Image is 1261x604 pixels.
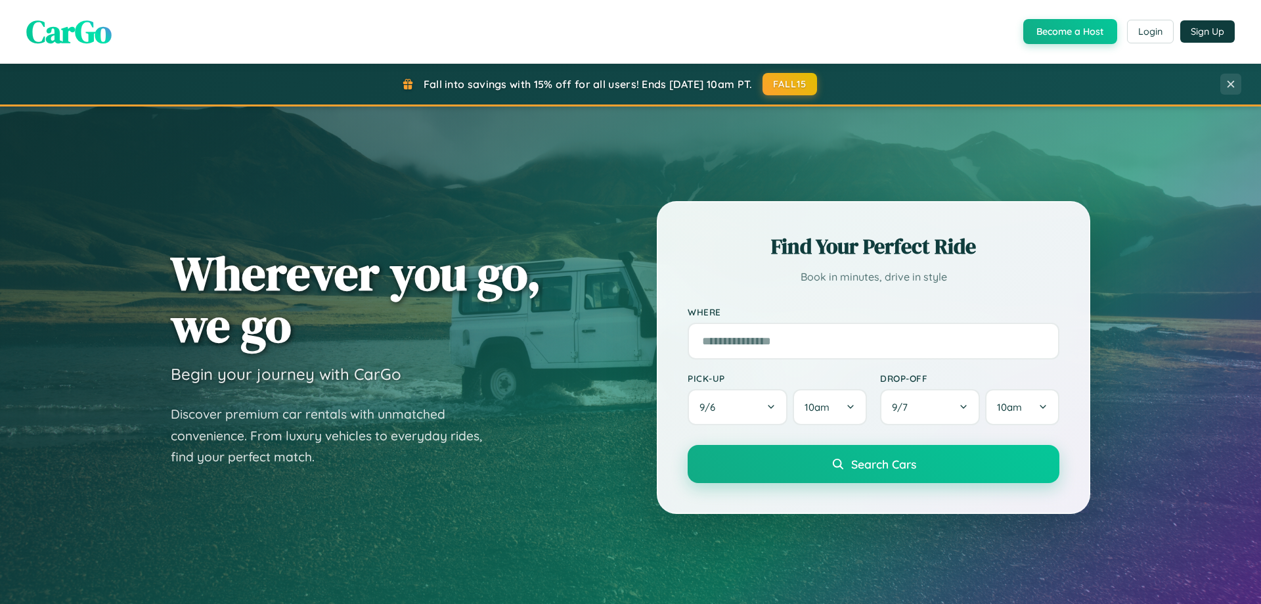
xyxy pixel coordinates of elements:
[688,267,1059,287] p: Book in minutes, drive in style
[1127,20,1174,43] button: Login
[26,10,112,53] span: CarGo
[171,247,541,351] h1: Wherever you go, we go
[805,401,830,413] span: 10am
[880,389,980,425] button: 9/7
[997,401,1022,413] span: 10am
[793,389,867,425] button: 10am
[1023,19,1117,44] button: Become a Host
[424,78,753,91] span: Fall into savings with 15% off for all users! Ends [DATE] 10am PT.
[985,389,1059,425] button: 10am
[171,404,499,468] p: Discover premium car rentals with unmatched convenience. From luxury vehicles to everyday rides, ...
[699,401,722,413] span: 9 / 6
[171,364,401,384] h3: Begin your journey with CarGo
[1180,20,1235,43] button: Sign Up
[688,373,867,384] label: Pick-up
[851,457,916,471] span: Search Cars
[688,306,1059,317] label: Where
[892,401,914,413] span: 9 / 7
[763,73,818,95] button: FALL15
[880,373,1059,384] label: Drop-off
[688,389,787,425] button: 9/6
[688,445,1059,483] button: Search Cars
[688,232,1059,261] h2: Find Your Perfect Ride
